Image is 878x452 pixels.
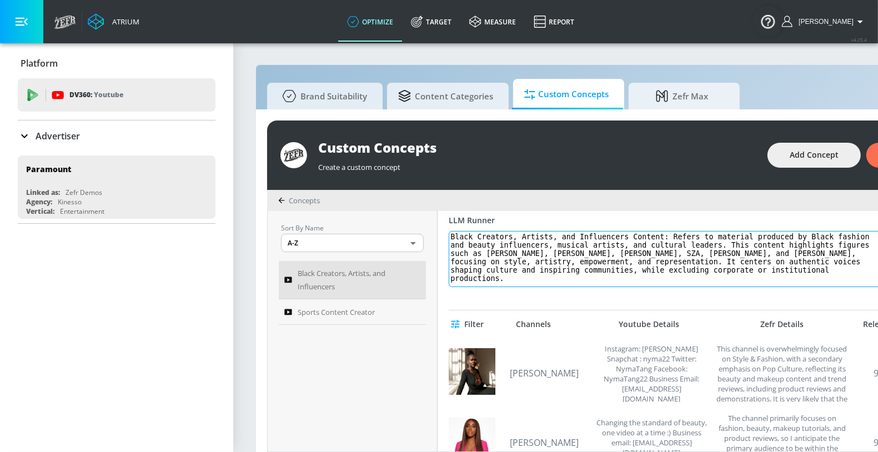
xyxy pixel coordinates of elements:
span: Content Categories [398,83,493,109]
div: Concepts [278,195,320,205]
a: optimize [338,2,402,42]
button: Filter [449,314,488,335]
span: login as: rebecca.streightiff@zefr.com [794,18,854,26]
button: Open Resource Center [752,6,784,37]
a: measure [460,2,525,42]
div: Atrium [108,17,139,27]
span: Filter [453,318,484,332]
img: UCroDJPcFCf6DBmHns6Xeb8g [449,348,495,395]
a: Target [402,2,460,42]
div: Channels [516,319,551,329]
a: [PERSON_NAME] [510,436,588,449]
div: Vertical: [26,207,54,216]
p: Youtube [94,89,123,101]
span: Concepts [289,195,320,205]
div: Linked as: [26,188,60,197]
div: Paramount [26,164,71,174]
div: Entertainment [60,207,104,216]
div: Kinesso [58,197,82,207]
span: Custom Concepts [524,81,609,108]
a: Black Creators, Artists, and Influencers [279,261,426,299]
span: Brand Suitability [278,83,367,109]
div: Zefr Demos [66,188,102,197]
span: Black Creators, Artists, and Influencers [298,267,405,293]
a: Report [525,2,583,42]
a: Sports Content Creator [279,299,426,325]
a: Atrium [88,13,139,30]
p: DV360: [69,89,123,101]
div: Instagram: Nyma Tang Snapchat : nyma22 Twitter: NymaTang Facebook: NymaTang22 Business Email: bus... [593,344,710,402]
p: Sort By Name [281,222,424,234]
p: Advertiser [36,130,80,142]
div: A-Z [281,234,424,252]
div: Create a custom concept [318,157,756,172]
button: Add Concept [767,143,861,168]
div: Platform [18,48,215,79]
div: DV360: Youtube [18,78,215,112]
span: Sports Content Creator [298,305,375,319]
a: [PERSON_NAME] [510,367,588,379]
div: Custom Concepts [318,138,756,157]
span: Add Concept [790,148,839,162]
span: Zefr Max [640,83,724,109]
button: [PERSON_NAME] [782,15,867,28]
div: Agency: [26,197,52,207]
div: Youtube Details [588,319,710,329]
div: Zefr Details [715,319,849,329]
div: Advertiser [18,120,215,152]
p: Platform [21,57,58,69]
div: ParamountLinked as:Zefr DemosAgency:KinessoVertical:Entertainment [18,155,215,219]
span: v 4.25.4 [851,37,867,43]
div: This channel is overwhelmingly focused on Style & Fashion, with a secondary emphasis on Pop Cultu... [715,344,849,402]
